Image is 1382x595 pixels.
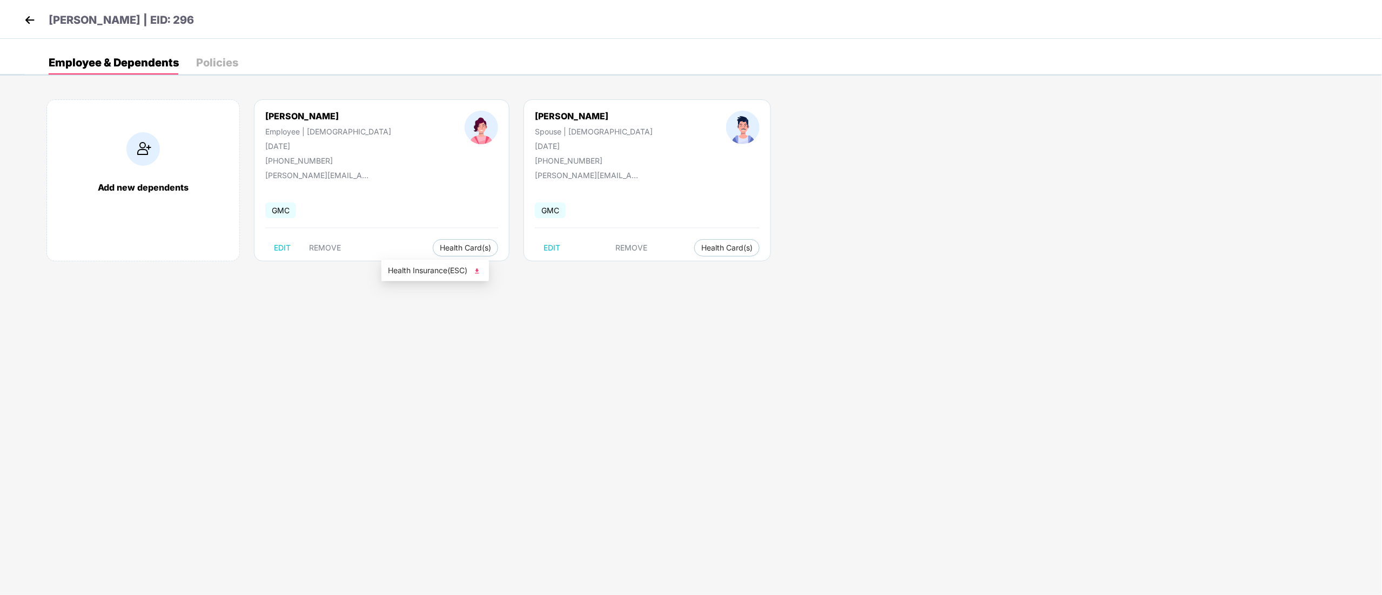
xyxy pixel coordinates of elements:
[274,244,291,252] span: EDIT
[535,171,643,180] div: [PERSON_NAME][EMAIL_ADDRESS][PERSON_NAME][DOMAIN_NAME]
[616,244,648,252] span: REMOVE
[440,245,491,251] span: Health Card(s)
[265,239,299,256] button: EDIT
[265,156,391,165] div: [PHONE_NUMBER]
[126,132,160,166] img: addIcon
[388,265,482,276] span: Health Insurance(ESC)
[433,239,498,256] button: Health Card(s)
[465,111,498,144] img: profileImage
[196,57,238,68] div: Policies
[535,141,653,151] div: [DATE]
[265,171,373,180] div: [PERSON_NAME][EMAIL_ADDRESS][PERSON_NAME][DOMAIN_NAME]
[309,244,341,252] span: REMOVE
[265,127,391,136] div: Employee | [DEMOGRAPHIC_DATA]
[22,12,38,28] img: back
[535,202,566,218] span: GMC
[49,57,179,68] div: Employee & Dependents
[535,111,653,121] div: [PERSON_NAME]
[49,12,194,29] p: [PERSON_NAME] | EID: 296
[694,239,760,256] button: Health Card(s)
[58,182,229,193] div: Add new dependents
[265,141,391,151] div: [DATE]
[607,239,656,256] button: REMOVE
[472,266,482,276] img: svg+xml;base64,PHN2ZyB4bWxucz0iaHR0cDovL3d3dy53My5vcmcvMjAwMC9zdmciIHhtbG5zOnhsaW5rPSJodHRwOi8vd3...
[300,239,350,256] button: REMOVE
[265,202,296,218] span: GMC
[535,239,569,256] button: EDIT
[701,245,753,251] span: Health Card(s)
[544,244,560,252] span: EDIT
[726,111,760,144] img: profileImage
[535,127,653,136] div: Spouse | [DEMOGRAPHIC_DATA]
[535,156,653,165] div: [PHONE_NUMBER]
[265,111,391,121] div: [PERSON_NAME]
